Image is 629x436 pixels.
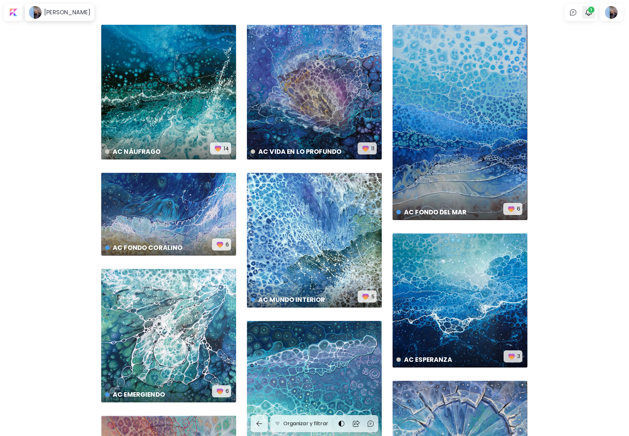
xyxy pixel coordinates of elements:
a: back [251,415,270,432]
h4: AC ESPERANZA [396,355,504,364]
button: favorites5 [358,290,377,303]
p: 6 [226,387,229,395]
img: chatIcon [367,420,374,427]
button: favorites11 [358,142,377,154]
span: 1 [588,7,594,13]
button: favorites3 [504,350,522,362]
p: 5 [371,293,374,301]
h4: AC EMERGIENDO [105,390,212,399]
a: AC MUNDO INTERIORfavorites5https://cdn.kaleido.art/CDN/Artwork/12552/Primary/medium.webp?updated=... [247,173,382,308]
a: AC FONDO DEL MARfavorites6https://cdn.kaleido.art/CDN/Artwork/13275/Primary/medium.webp?updated=5... [393,25,527,220]
h4: AC NÁUFRAGO [105,147,210,156]
h4: AC VIDA EN LO PROFUNDO [251,147,358,156]
a: AC EMERGIENDOfavorites6https://cdn.kaleido.art/CDN/Artwork/12792/Primary/medium.webp?updated=50974 [101,269,236,402]
a: AC ESPERANZAfavorites3https://cdn.kaleido.art/CDN/Artwork/13228/Primary/medium.webp?updated=53021 [393,233,527,368]
img: bellIcon [585,9,593,16]
img: favorites [507,205,516,213]
img: favorites [215,387,224,396]
h4: AC MUNDO INTERIOR [251,295,358,304]
p: 11 [371,145,374,153]
h6: [PERSON_NAME] [44,9,90,16]
img: chatIcon [569,9,577,16]
img: favorites [507,352,516,361]
p: 14 [224,145,229,153]
p: 6 [226,241,229,249]
button: back [251,415,268,432]
img: favorites [361,144,370,153]
img: favorites [361,292,370,301]
button: favorites6 [503,203,522,215]
button: favorites6 [212,238,231,251]
img: favorites [214,144,222,153]
a: AC VIDA EN LO PROFUNDOfavorites11https://cdn.kaleido.art/CDN/Artwork/12551/Primary/medium.webp?up... [247,25,382,159]
img: favorites [215,240,224,249]
h4: AC FONDO DEL MAR [396,207,503,217]
a: AC NÁUFRAGOfavorites14https://cdn.kaleido.art/CDN/Artwork/12564/Primary/medium.webp?updated=49923 [101,25,236,159]
p: 3 [517,352,520,360]
button: favorites14 [210,142,231,154]
a: AC FONDO CORALINOfavorites6https://cdn.kaleido.art/CDN/Artwork/13377/Primary/medium.webp?updated=... [101,173,236,256]
button: bellIcon1 [583,7,594,18]
button: favorites6 [212,385,231,397]
h6: Organizar y filtrar [283,420,328,427]
h4: AC FONDO CORALINO [105,243,212,252]
p: 6 [517,205,520,213]
img: back [255,420,263,427]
